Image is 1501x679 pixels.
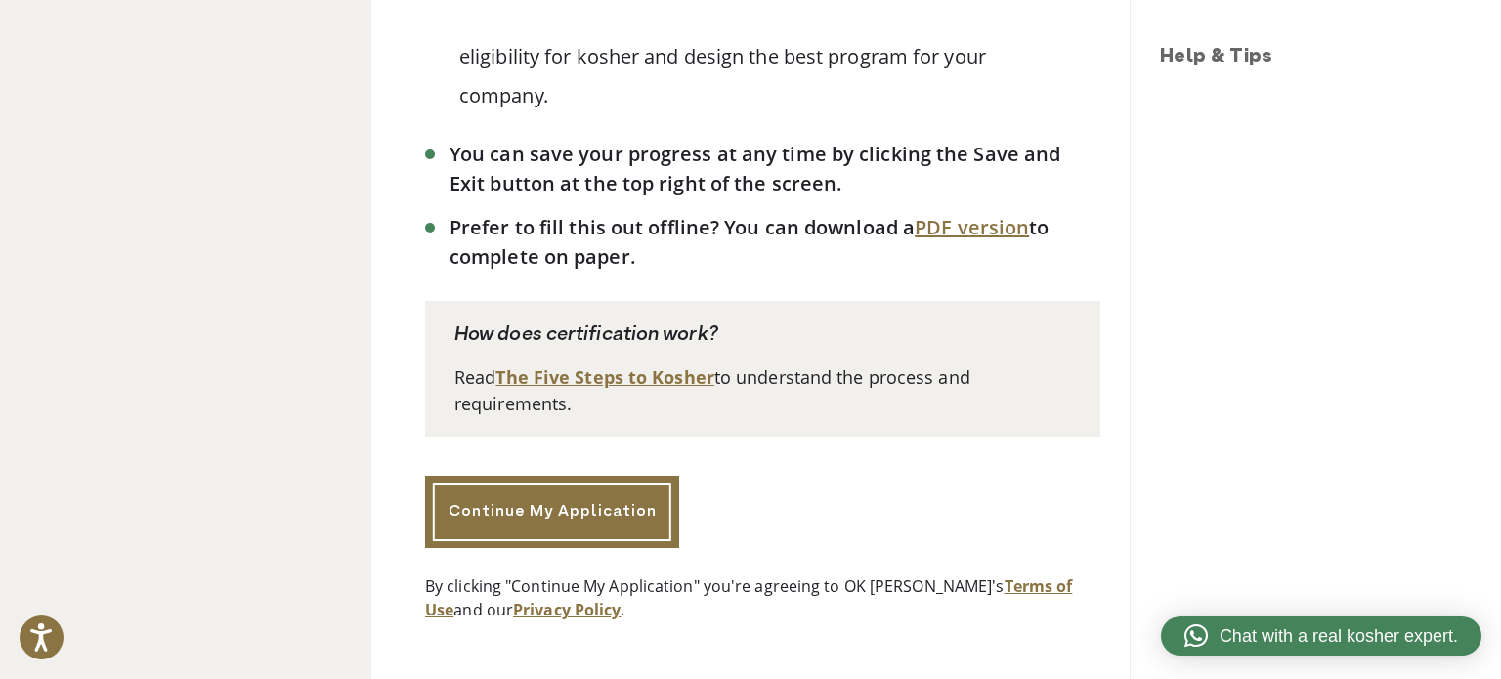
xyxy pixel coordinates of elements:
[1161,616,1481,656] a: Chat with a real kosher expert.
[915,214,1029,240] a: PDF version
[450,213,1100,272] li: Prefer to fill this out offline? You can download a to complete on paper.
[454,320,1071,350] p: How does certification work?
[513,599,621,620] a: Privacy Policy
[454,364,1071,417] p: Read to understand the process and requirements.
[1160,43,1481,72] h3: Help & Tips
[425,574,1100,621] p: By clicking "Continue My Application" you're agreeing to OK [PERSON_NAME]'s and our .
[450,140,1100,198] li: You can save your progress at any time by clicking the Save and Exit button at the top right of t...
[425,575,1072,620] a: Terms of Use
[1220,623,1458,650] span: Chat with a real kosher expert.
[495,365,713,389] a: The Five Steps to Kosher
[425,476,679,548] a: Continue My Application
